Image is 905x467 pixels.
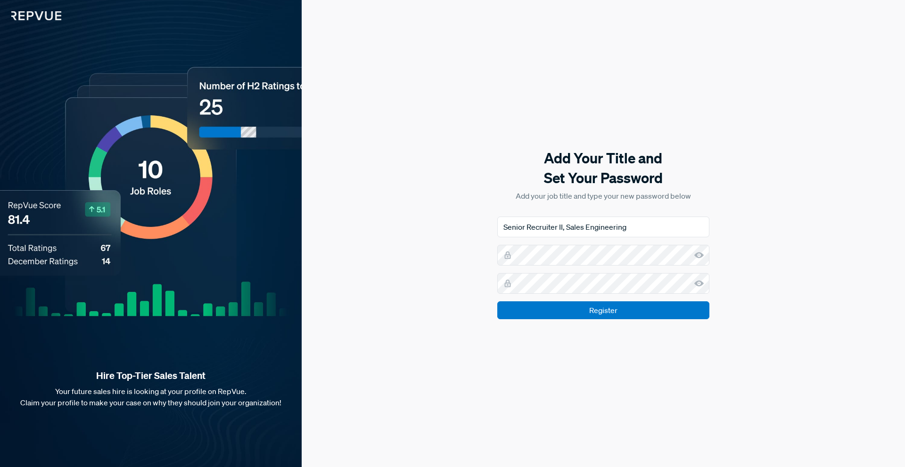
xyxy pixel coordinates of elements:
p: Add your job title and type your new password below [497,190,709,201]
p: Your future sales hire is looking at your profile on RepVue. Claim your profile to make your case... [15,386,287,408]
strong: Hire Top-Tier Sales Talent [15,370,287,382]
input: Register [497,301,709,319]
h5: Add Your Title and Set Your Password [497,148,709,188]
input: Job Title [497,217,709,237]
